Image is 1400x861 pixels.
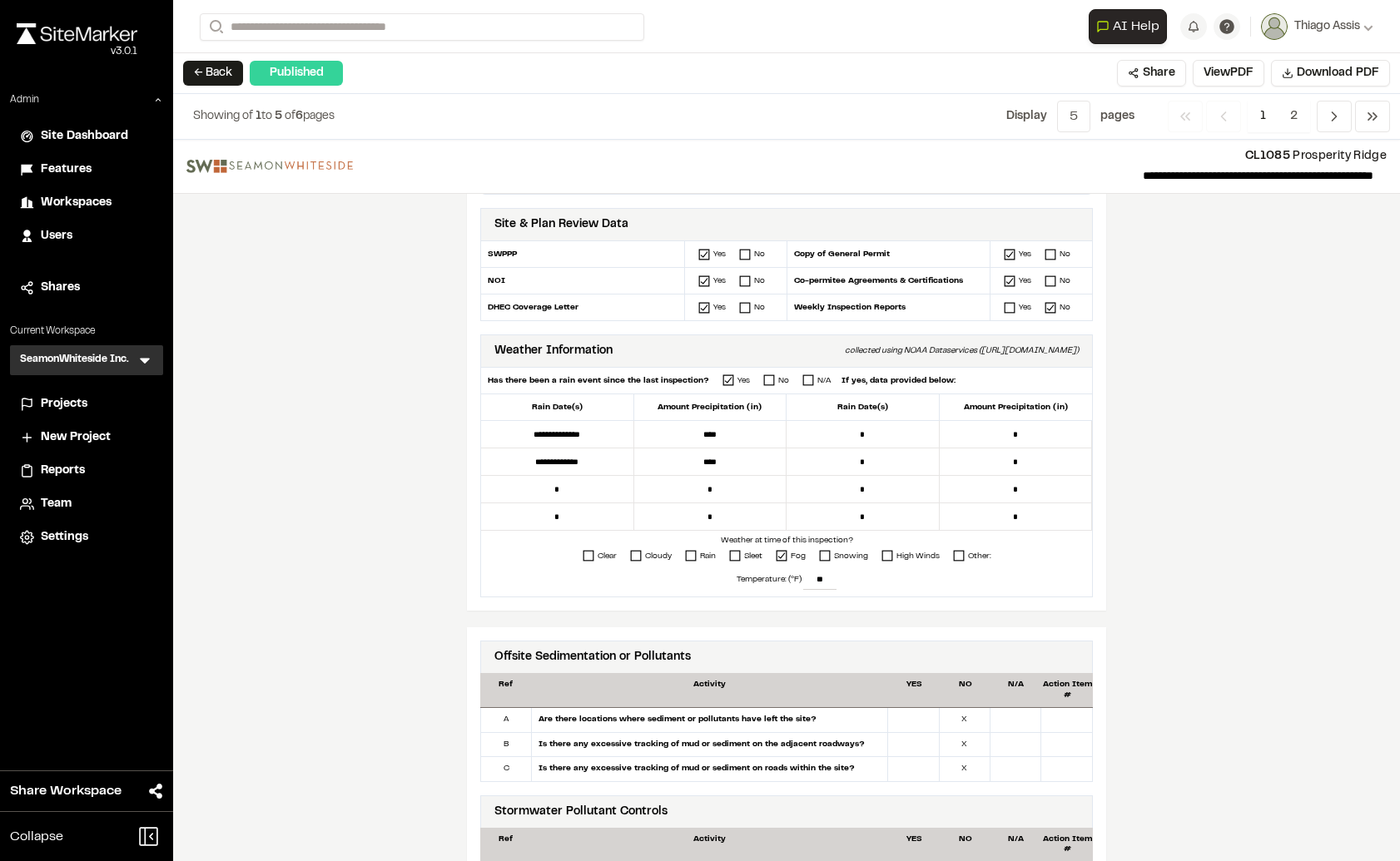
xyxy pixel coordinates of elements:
div: Amount Precipitation (in) [940,394,1093,420]
div: Yes [713,275,726,287]
div: Yes [1019,301,1031,314]
a: Workspaces [20,194,153,212]
div: X [940,708,990,732]
div: X [940,757,990,781]
div: No [1060,275,1070,287]
div: Fog [791,550,806,562]
div: No [754,248,765,260]
span: Team [41,495,72,513]
button: ← Back [183,61,243,86]
div: Ref [480,834,531,855]
p: Admin [10,92,39,107]
div: Action Item # [1042,834,1093,855]
div: B [481,733,532,757]
div: NO [940,680,990,700]
span: Users [41,227,72,245]
div: Clear [598,550,617,562]
span: Features [41,161,92,179]
span: Settings [41,528,88,547]
button: Open AI Assistant [1089,9,1167,44]
div: Activity [531,834,888,855]
button: Thiago Assis [1261,13,1373,40]
span: Shares [41,279,80,297]
p: to of pages [193,107,335,126]
div: NOI [481,268,685,294]
div: Activity [531,680,888,700]
p: Prosperity Ridge [366,147,1387,166]
a: Team [20,495,153,513]
div: C [481,757,532,781]
span: Showing of [193,111,256,121]
a: Projects [20,395,153,413]
span: CL1085 [1245,151,1290,161]
div: Action Item # [1042,680,1093,700]
div: Stormwater Pollutant Controls [494,803,668,821]
a: Settings [20,528,153,547]
div: Weather Information [494,342,613,360]
div: High Winds [896,550,940,562]
div: YES [889,680,940,700]
button: 5 [1057,101,1090,132]
div: NO [940,834,990,855]
div: Yes [713,248,726,260]
div: Yes [713,301,726,314]
div: Sleet [744,550,762,562]
div: SWPPP [481,241,685,268]
span: Projects [41,395,87,413]
span: Share Workspace [10,781,122,801]
div: Snowing [834,550,868,562]
div: Offsite Sedimentation or Pollutants [494,648,691,666]
img: file [186,160,353,173]
div: DHEC Coverage Letter [481,294,685,320]
span: AI Help [1113,17,1159,37]
div: Cloudy [645,550,672,562]
a: Features [20,161,153,179]
span: 2 [1278,101,1310,132]
div: Copy of General Permit [787,241,990,268]
div: Has there been a rain event since the last inspection? [488,374,709,387]
span: Download PDF [1297,64,1379,82]
span: 6 [295,111,303,121]
div: Weekly Inspection Reports [787,294,990,320]
span: New Project [41,428,111,447]
div: Temperature: (°F) [481,566,1092,593]
div: No [754,301,765,314]
span: Reports [41,462,85,480]
div: Rain [700,550,716,562]
div: YES [889,834,940,855]
div: Yes [1019,248,1031,260]
span: 5 [275,111,282,121]
div: A [481,708,532,732]
button: Share [1117,60,1186,87]
div: collected using NOAA Dataservices ([URL][DOMAIN_NAME]) [845,344,1079,358]
a: Reports [20,462,153,480]
h3: SeamonWhiteside Inc. [20,352,129,369]
div: X [940,733,990,757]
button: Search [200,13,230,41]
div: Weather at time of this inspection? [481,534,1092,547]
div: If yes, data provided below: [832,374,956,387]
div: N/A [990,680,1041,700]
div: Ref [480,680,531,700]
div: No [754,275,765,287]
p: Current Workspace [10,324,163,339]
div: No [778,374,789,387]
div: Co-permitee Agreements & Certifications [787,268,990,294]
div: No [1060,248,1070,260]
a: New Project [20,428,153,447]
div: Open AI Assistant [1089,9,1174,44]
button: ViewPDF [1193,60,1264,87]
img: rebrand.png [17,23,137,44]
a: Site Dashboard [20,127,153,146]
div: N/A [990,834,1041,855]
img: User [1261,13,1288,40]
div: Is there any excessive tracking of mud or sediment on roads within the site? [532,757,888,781]
div: Amount Precipitation (in) [634,394,787,420]
div: Are there locations where sediment or pollutants have left the site? [532,708,888,732]
p: page s [1100,107,1134,126]
span: Site Dashboard [41,127,128,146]
div: Site & Plan Review Data [494,215,628,234]
div: Yes [737,374,750,387]
span: Collapse [10,827,63,847]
